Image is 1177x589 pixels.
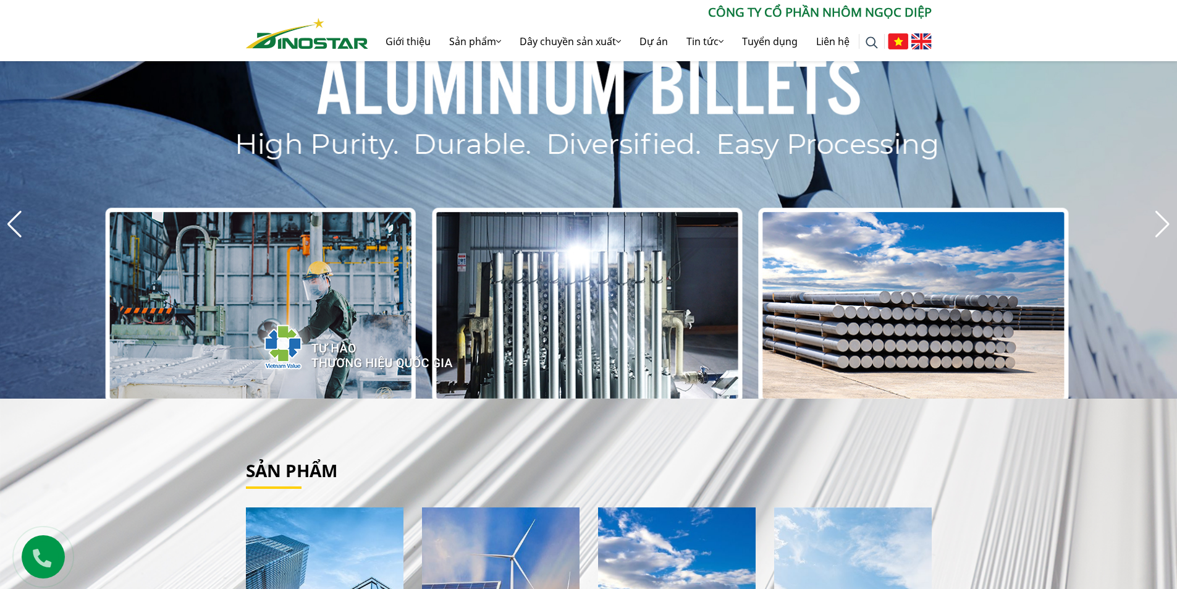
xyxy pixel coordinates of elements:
[246,459,337,482] a: Sản phẩm
[1154,211,1171,238] div: Next slide
[888,33,908,49] img: Tiếng Việt
[440,22,510,61] a: Sản phẩm
[227,302,455,386] img: thqg
[866,36,878,49] img: search
[376,22,440,61] a: Giới thiệu
[510,22,630,61] a: Dây chuyền sản xuất
[246,18,368,49] img: Nhôm Dinostar
[630,22,677,61] a: Dự án
[368,3,932,22] p: CÔNG TY CỔ PHẦN NHÔM NGỌC DIỆP
[246,15,368,48] a: Nhôm Dinostar
[807,22,859,61] a: Liên hệ
[733,22,807,61] a: Tuyển dụng
[911,33,932,49] img: English
[677,22,733,61] a: Tin tức
[6,211,23,238] div: Previous slide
